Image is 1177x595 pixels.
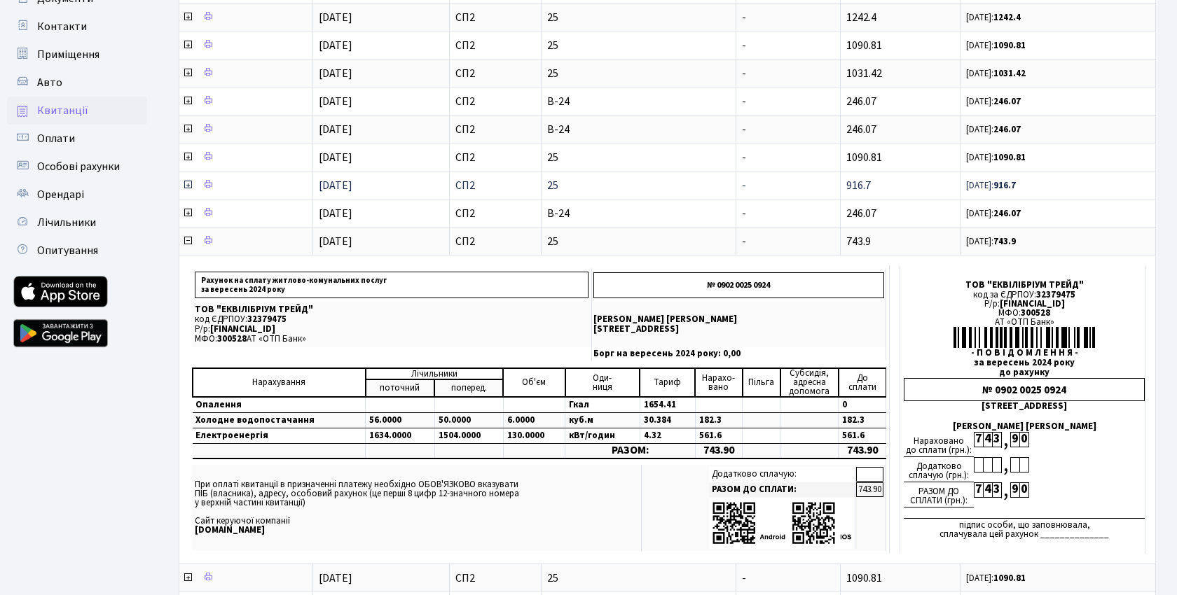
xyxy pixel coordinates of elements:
[966,235,1016,248] small: [DATE]:
[319,10,352,25] span: [DATE]
[455,573,535,584] span: СП2
[983,432,992,447] div: 4
[192,465,642,551] td: При оплаті квитанції в призначенні платежу необхідно ОБОВ'ЯЗКОВО вказувати ПІБ (власника), адресу...
[839,444,886,458] td: 743.90
[993,123,1021,136] b: 246.07
[1036,288,1075,301] span: 32379475
[37,131,75,146] span: Оплати
[37,159,120,174] span: Особові рахунки
[37,75,62,90] span: Авто
[547,68,730,79] span: 25
[217,332,247,345] span: 300528
[547,152,730,163] span: 25
[993,151,1026,164] b: 1090.81
[992,482,1001,498] div: 3
[319,206,352,221] span: [DATE]
[1010,482,1019,498] div: 9
[37,103,88,118] span: Квитанції
[839,413,886,428] td: 182.3
[742,94,746,109] span: -
[695,428,743,444] td: 561.6
[7,41,147,69] a: Приміщення
[904,457,974,482] div: Додатково сплачую (грн.):
[503,428,565,444] td: 130.0000
[966,572,1026,584] small: [DATE]:
[195,524,265,536] b: [DOMAIN_NAME]
[974,482,983,498] div: 7
[904,518,1145,539] div: підпис особи, що заповнювала, сплачувала цей рахунок ______________
[993,207,1021,220] b: 246.07
[455,96,535,107] span: СП2
[993,67,1026,80] b: 1031.42
[709,482,855,497] td: РАЗОМ ДО СПЛАТИ:
[904,402,1145,411] div: [STREET_ADDRESS]
[966,151,1026,164] small: [DATE]:
[904,378,1145,401] div: № 0902 0025 0924
[846,38,882,53] span: 1090.81
[712,500,852,546] img: apps-qrcodes.png
[565,444,695,458] td: РАЗОМ:
[193,397,366,413] td: Опалення
[319,94,352,109] span: [DATE]
[846,150,882,165] span: 1090.81
[37,47,99,62] span: Приміщення
[593,272,884,298] p: № 0902 0025 0924
[366,379,434,397] td: поточний
[742,234,746,249] span: -
[547,208,730,219] span: В-24
[319,178,352,193] span: [DATE]
[839,428,886,444] td: 561.6
[547,96,730,107] span: В-24
[547,12,730,23] span: 25
[547,180,730,191] span: 25
[742,10,746,25] span: -
[966,123,1021,136] small: [DATE]:
[966,179,1016,192] small: [DATE]:
[7,13,147,41] a: Контакти
[966,207,1021,220] small: [DATE]:
[319,570,352,586] span: [DATE]
[193,428,366,444] td: Електроенергія
[640,413,695,428] td: 30.384
[195,335,588,344] p: МФО: АТ «ОТП Банк»
[993,572,1026,584] b: 1090.81
[904,300,1145,309] div: Р/р:
[1010,432,1019,447] div: 9
[195,315,588,324] p: код ЄДРПОУ:
[1001,482,1010,498] div: ,
[37,187,84,202] span: Орендарі
[709,467,855,482] td: Додатково сплачую:
[846,10,876,25] span: 1242.4
[7,97,147,125] a: Квитанції
[37,215,96,230] span: Лічильники
[455,68,535,79] span: СП2
[366,428,434,444] td: 1634.0000
[593,315,884,324] p: [PERSON_NAME] [PERSON_NAME]
[742,206,746,221] span: -
[319,66,352,81] span: [DATE]
[7,125,147,153] a: Оплати
[904,432,974,457] div: Нараховано до сплати (грн.):
[1019,432,1028,447] div: 0
[983,482,992,498] div: 4
[856,482,883,497] td: 743.90
[565,368,640,397] td: Оди- ниця
[966,11,1021,24] small: [DATE]:
[319,122,352,137] span: [DATE]
[1000,297,1065,310] span: [FINANCIAL_ID]
[7,209,147,237] a: Лічильники
[1019,482,1028,498] div: 0
[503,413,565,428] td: 6.0000
[904,349,1145,358] div: - П О В І Д О М Л Е Н Н Я -
[695,368,743,397] td: Нарахо- вано
[503,368,565,397] td: Об'єм
[366,368,503,379] td: Лічильники
[547,40,730,51] span: 25
[455,208,535,219] span: СП2
[839,368,886,397] td: До cплати
[565,397,640,413] td: Гкал
[742,122,746,137] span: -
[455,40,535,51] span: СП2
[846,234,871,249] span: 743.9
[319,150,352,165] span: [DATE]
